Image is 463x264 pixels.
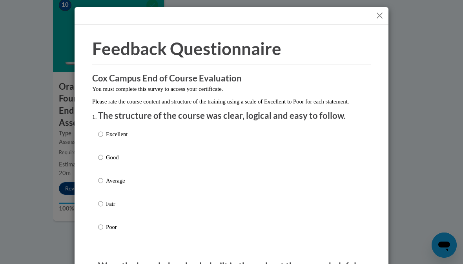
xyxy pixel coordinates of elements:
p: The structure of the course was clear, logical and easy to follow. [98,110,365,122]
p: Average [106,176,128,185]
input: Fair [98,199,103,208]
p: Poor [106,223,128,231]
input: Average [98,176,103,185]
input: Excellent [98,130,103,138]
p: Please rate the course content and structure of the training using a scale of Excellent to Poor f... [92,97,371,106]
input: Good [98,153,103,162]
span: Feedback Questionnaire [92,38,281,59]
p: You must complete this survey to access your certificate. [92,85,371,93]
button: Close [375,11,385,20]
p: Good [106,153,128,162]
p: Excellent [106,130,128,138]
input: Poor [98,223,103,231]
h3: Cox Campus End of Course Evaluation [92,72,371,85]
p: Fair [106,199,128,208]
